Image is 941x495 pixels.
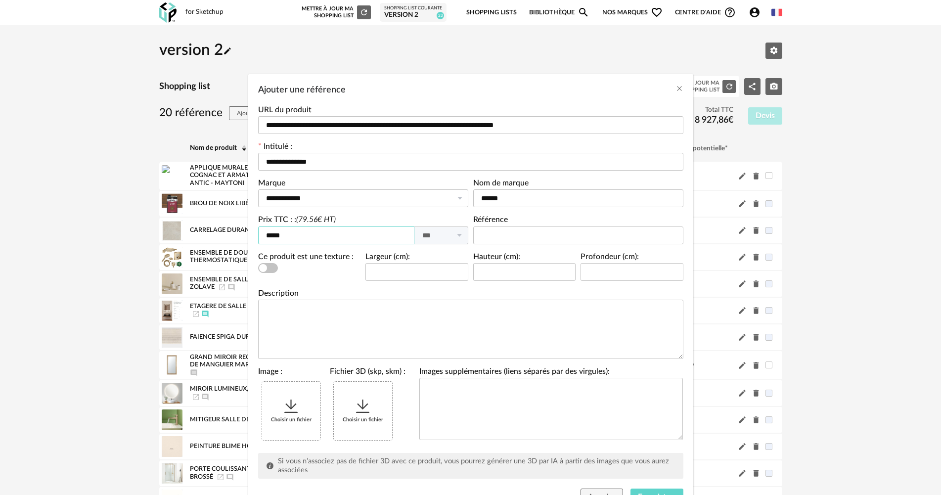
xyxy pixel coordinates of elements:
label: Marque [258,180,285,189]
label: Images supplémentaires (liens séparés par des virgules): [419,368,610,378]
i: (79.56€ HT) [296,216,336,224]
label: Profondeur (cm): [581,253,639,263]
label: Description [258,290,299,300]
label: Prix TTC : : [258,216,336,224]
label: Ce produit est une texture : [258,253,354,263]
label: Fichier 3D (skp, skm) : [330,368,405,378]
button: Close [675,84,683,94]
span: Ajouter une référence [258,86,346,94]
label: Nom de marque [473,180,529,189]
label: Image : [258,368,282,378]
label: Largeur (cm): [365,253,410,263]
div: Choisir un fichier [262,382,320,440]
label: URL du produit [258,106,312,116]
label: Hauteur (cm): [473,253,520,263]
label: Intitulé : [258,143,292,153]
label: Référence [473,216,508,226]
span: Si vous n’associez pas de fichier 3D avec ce produit, vous pourrez générer une 3D par IA à partir... [278,457,669,474]
div: Choisir un fichier [334,382,392,440]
